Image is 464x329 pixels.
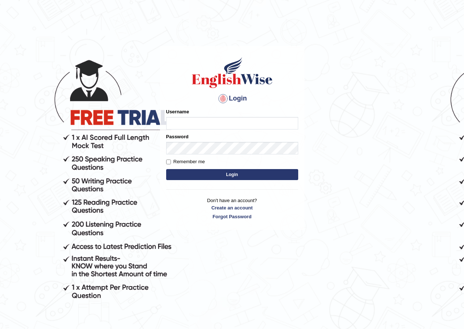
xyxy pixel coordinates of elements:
[166,169,298,180] button: Login
[166,204,298,211] a: Create an account
[166,158,205,165] label: Remember me
[166,197,298,220] p: Don't have an account?
[166,93,298,105] h4: Login
[166,160,171,164] input: Remember me
[166,108,189,115] label: Username
[166,133,189,140] label: Password
[190,56,274,89] img: Logo of English Wise sign in for intelligent practice with AI
[166,213,298,220] a: Forgot Password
